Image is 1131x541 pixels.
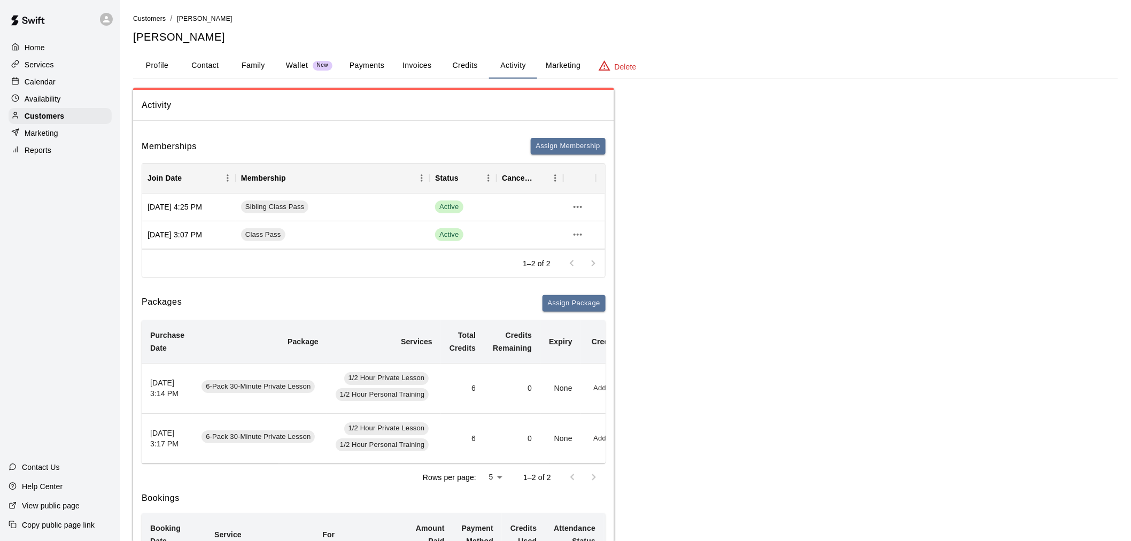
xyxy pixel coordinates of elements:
[441,53,489,79] button: Credits
[142,320,652,463] table: simple table
[537,53,589,79] button: Marketing
[25,128,58,138] p: Marketing
[229,53,277,79] button: Family
[523,472,551,483] p: 1–2 of 2
[543,295,606,312] button: Assign Package
[569,198,587,216] button: more actions
[450,331,476,352] b: Total Credits
[25,76,56,87] p: Calendar
[484,363,540,413] td: 0
[202,434,319,442] a: 6-Pack 30-Minute Private Lesson
[171,13,173,24] li: /
[481,469,506,485] div: 5
[540,363,581,413] td: None
[150,331,184,352] b: Purchase Date
[540,413,581,463] td: None
[142,413,193,463] th: [DATE] 3:17 PM
[423,472,476,483] p: Rows per page:
[531,138,606,154] button: Assign Membership
[142,221,236,249] div: [DATE] 3:07 PM
[133,53,181,79] button: Profile
[236,163,430,193] div: Membership
[493,331,532,352] b: Credits Remaining
[532,171,547,186] button: Sort
[590,430,611,447] button: Add
[182,171,197,186] button: Sort
[286,171,301,186] button: Sort
[25,94,61,104] p: Availability
[177,15,233,22] span: [PERSON_NAME]
[336,390,429,400] span: 1/2 Hour Personal Training
[313,62,332,69] span: New
[9,74,112,90] a: Calendar
[241,200,312,213] a: Sibling Class Pass
[9,142,112,158] a: Reports
[9,40,112,56] a: Home
[142,363,193,413] th: [DATE] 3:14 PM
[181,53,229,79] button: Contact
[435,202,463,212] span: Active
[202,382,315,392] span: 6-Pack 30-Minute Private Lesson
[25,111,64,121] p: Customers
[22,520,95,530] p: Copy public page link
[25,42,45,53] p: Home
[344,423,429,434] span: 1/2 Hour Private Lesson
[241,202,308,212] span: Sibling Class Pass
[435,230,463,240] span: Active
[592,337,644,346] b: Credit Actions
[441,413,484,463] td: 6
[430,163,497,193] div: Status
[393,53,441,79] button: Invoices
[22,500,80,511] p: View public page
[569,226,587,244] button: more actions
[481,170,497,186] button: Menu
[497,163,563,193] div: Cancel Date
[9,125,112,141] a: Marketing
[25,59,54,70] p: Services
[133,53,1118,79] div: basic tabs example
[547,170,563,186] button: Menu
[414,170,430,186] button: Menu
[142,140,197,153] h6: Memberships
[22,481,63,492] p: Help Center
[142,194,236,221] div: [DATE] 4:25 PM
[435,200,463,213] span: Active
[9,108,112,124] a: Customers
[9,57,112,73] a: Services
[9,91,112,107] a: Availability
[435,163,459,193] div: Status
[435,228,463,241] span: Active
[25,145,51,156] p: Reports
[142,98,606,112] span: Activity
[202,383,319,392] a: 6-Pack 30-Minute Private Lesson
[214,530,242,539] b: Service
[484,413,540,463] td: 0
[286,60,308,71] p: Wallet
[220,170,236,186] button: Menu
[549,337,572,346] b: Expiry
[241,163,286,193] div: Membership
[322,530,335,539] b: For
[133,13,1118,25] nav: breadcrumb
[344,373,429,383] span: 1/2 Hour Private Lesson
[202,432,315,442] span: 6-Pack 30-Minute Private Lesson
[615,61,637,72] p: Delete
[241,228,289,241] a: Class Pass
[133,15,166,22] span: Customers
[341,53,393,79] button: Payments
[459,171,474,186] button: Sort
[142,163,236,193] div: Join Date
[523,258,551,269] p: 1–2 of 2
[441,363,484,413] td: 6
[336,440,429,450] span: 1/2 Hour Personal Training
[142,295,182,312] h6: Packages
[401,337,432,346] b: Services
[148,163,182,193] div: Join Date
[22,462,60,473] p: Contact Us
